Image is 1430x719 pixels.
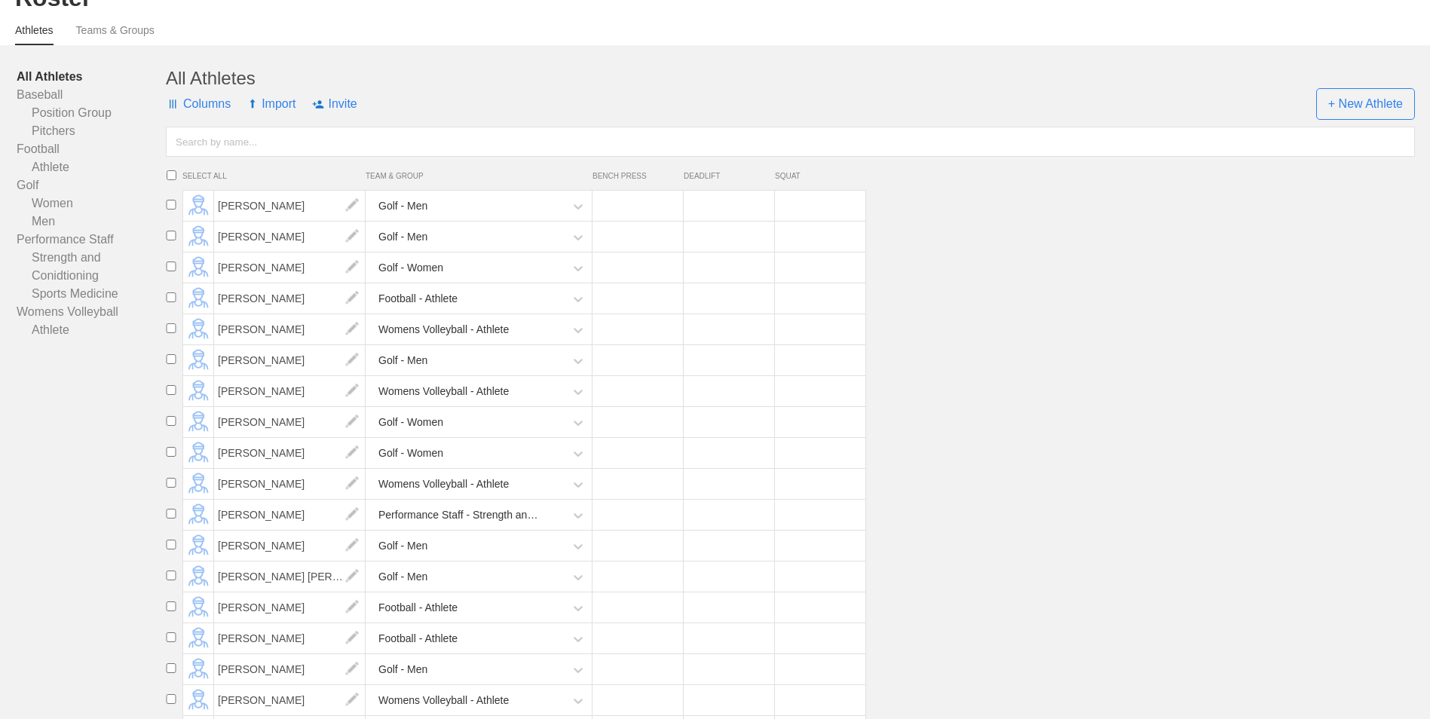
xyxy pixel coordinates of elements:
[378,687,509,714] div: Womens Volleyball - Athlete
[17,140,166,158] a: Football
[214,539,366,552] a: [PERSON_NAME]
[214,477,366,490] a: [PERSON_NAME]
[214,570,366,583] a: [PERSON_NAME] [PERSON_NAME]
[214,292,366,304] a: [PERSON_NAME]
[17,122,166,140] a: Pitchers
[17,104,166,122] a: Position Group
[214,353,366,366] a: [PERSON_NAME]
[214,508,366,521] a: [PERSON_NAME]
[337,438,367,468] img: edit.png
[214,662,366,675] a: [PERSON_NAME]
[214,376,366,406] span: [PERSON_NAME]
[17,86,166,104] a: Baseball
[378,563,427,591] div: Golf - Men
[378,408,443,436] div: Golf - Women
[214,632,366,644] a: [PERSON_NAME]
[17,321,166,339] a: Athlete
[214,314,366,344] span: [PERSON_NAME]
[378,532,427,560] div: Golf - Men
[1316,88,1415,120] span: + New Athlete
[337,191,367,221] img: edit.png
[337,252,367,283] img: edit.png
[17,176,166,194] a: Golf
[775,172,859,180] span: SQUAT
[17,213,166,231] a: Men
[214,592,366,623] span: [PERSON_NAME]
[378,192,427,220] div: Golf - Men
[1355,647,1430,719] iframe: Chat Widget
[214,469,366,499] span: [PERSON_NAME]
[378,254,443,282] div: Golf - Women
[378,439,443,467] div: Golf - Women
[214,230,366,243] a: [PERSON_NAME]
[337,345,367,375] img: edit.png
[337,685,367,715] img: edit.png
[214,283,366,314] span: [PERSON_NAME]
[214,601,366,613] a: [PERSON_NAME]
[337,283,367,314] img: edit.png
[378,594,458,622] div: Football - Athlete
[214,323,366,335] a: [PERSON_NAME]
[214,531,366,561] span: [PERSON_NAME]
[214,685,366,715] span: [PERSON_NAME]
[378,316,509,344] div: Womens Volleyball - Athlete
[378,501,542,529] div: Performance Staff - Strength and Conidtioning
[214,384,366,397] a: [PERSON_NAME]
[378,656,427,684] div: Golf - Men
[337,592,367,623] img: edit.png
[214,415,366,428] a: [PERSON_NAME]
[214,191,366,221] span: [PERSON_NAME]
[17,158,166,176] a: Athlete
[214,407,366,437] span: [PERSON_NAME]
[593,172,676,180] span: BENCH PRESS
[337,531,367,561] img: edit.png
[214,252,366,283] span: [PERSON_NAME]
[366,172,593,180] span: TEAM & GROUP
[337,376,367,406] img: edit.png
[378,347,427,375] div: Golf - Men
[182,172,366,180] span: SELECT ALL
[17,303,166,321] a: Womens Volleyball
[247,81,295,127] span: Import
[214,438,366,468] span: [PERSON_NAME]
[17,194,166,213] a: Women
[17,285,166,303] a: Sports Medicine
[76,24,155,44] a: Teams & Groups
[214,446,366,459] a: [PERSON_NAME]
[337,314,367,344] img: edit.png
[214,561,366,592] span: [PERSON_NAME] [PERSON_NAME]
[337,469,367,499] img: edit.png
[214,345,366,375] span: [PERSON_NAME]
[337,222,367,252] img: edit.png
[214,261,366,274] a: [PERSON_NAME]
[337,407,367,437] img: edit.png
[684,172,767,180] span: DEADLIFT
[337,623,367,653] img: edit.png
[15,24,54,45] a: Athletes
[214,500,366,530] span: [PERSON_NAME]
[214,222,366,252] span: [PERSON_NAME]
[166,68,1415,89] div: All Athletes
[378,378,509,405] div: Womens Volleyball - Athlete
[17,68,166,86] a: All Athletes
[214,623,366,653] span: [PERSON_NAME]
[17,249,166,285] a: Strength and Conidtioning
[166,81,231,127] span: Columns
[378,470,509,498] div: Womens Volleyball - Athlete
[378,223,427,251] div: Golf - Men
[337,500,367,530] img: edit.png
[214,693,366,706] a: [PERSON_NAME]
[337,654,367,684] img: edit.png
[312,81,357,127] span: Invite
[166,127,1415,157] input: Search by name...
[378,625,458,653] div: Football - Athlete
[378,285,458,313] div: Football - Athlete
[17,231,166,249] a: Performance Staff
[214,199,366,212] a: [PERSON_NAME]
[214,654,366,684] span: [PERSON_NAME]
[337,561,367,592] img: edit.png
